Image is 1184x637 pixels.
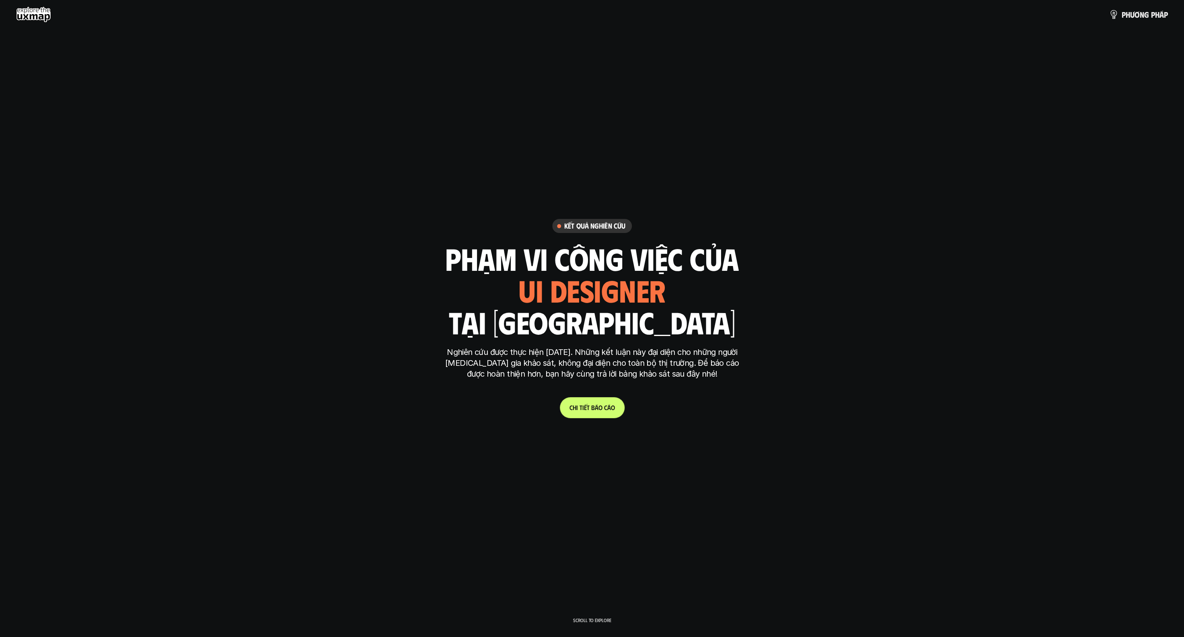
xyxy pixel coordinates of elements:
[449,305,736,339] h1: tại [GEOGRAPHIC_DATA]
[595,404,598,411] span: á
[580,404,582,411] span: t
[445,241,739,275] h1: phạm vi công việc của
[607,404,611,411] span: á
[573,404,576,411] span: h
[1109,6,1168,23] a: phươngpháp
[1144,10,1149,19] span: g
[1122,10,1126,19] span: p
[1140,10,1144,19] span: n
[591,404,595,411] span: b
[1155,10,1159,19] span: h
[582,404,584,411] span: i
[573,617,611,623] p: Scroll to explore
[598,404,602,411] span: o
[576,404,578,411] span: i
[560,397,625,418] a: Chitiếtbáocáo
[441,347,743,379] p: Nghiên cứu được thực hiện [DATE]. Những kết luận này đại diện cho những người [MEDICAL_DATA] gia ...
[587,404,590,411] span: t
[1151,10,1155,19] span: p
[1126,10,1130,19] span: h
[1164,10,1168,19] span: p
[1159,10,1164,19] span: á
[1130,10,1135,19] span: ư
[569,404,573,411] span: C
[584,404,587,411] span: ế
[611,404,615,411] span: o
[1135,10,1140,19] span: ơ
[604,404,607,411] span: c
[564,221,625,231] h6: Kết quả nghiên cứu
